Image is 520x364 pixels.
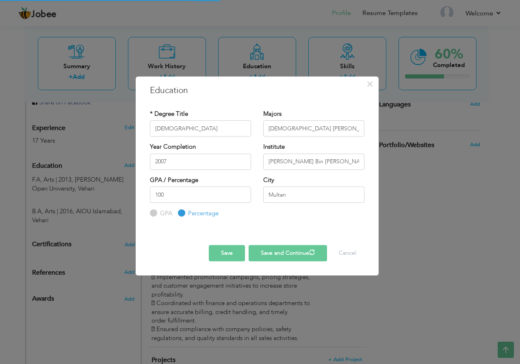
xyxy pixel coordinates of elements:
[150,176,198,184] label: GPA / Percentage
[364,78,377,91] button: Close
[186,209,219,218] label: Percentage
[209,245,245,261] button: Save
[366,77,373,91] span: ×
[331,245,364,261] button: Cancel
[150,110,188,118] label: * Degree Title
[263,110,282,118] label: Majors
[32,158,135,225] div: Add your educational degree.
[263,143,285,151] label: Institute
[249,245,327,261] button: Save and Continue
[150,143,196,151] label: Year Completion
[150,84,364,97] h3: Education
[158,209,172,218] label: GPA
[263,176,274,184] label: City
